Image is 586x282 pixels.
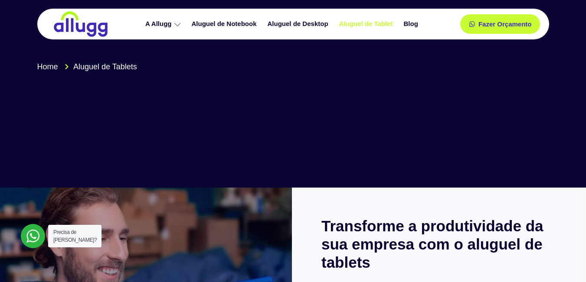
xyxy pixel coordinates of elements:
[71,61,137,73] span: Aluguel de Tablets
[335,16,399,32] a: Aluguel de Tablet
[53,229,97,243] span: Precisa de [PERSON_NAME]?
[263,16,335,32] a: Aluguel de Desktop
[187,16,263,32] a: Aluguel de Notebook
[321,217,557,272] h2: Transforme a produtividade da sua empresa com o aluguel de tablets
[37,61,58,73] span: Home
[478,21,532,27] span: Fazer Orçamento
[141,16,187,32] a: A Allugg
[52,11,109,37] img: locação de TI é Allugg
[543,240,586,282] iframe: Chat Widget
[399,16,424,32] a: Blog
[460,14,540,34] a: Fazer Orçamento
